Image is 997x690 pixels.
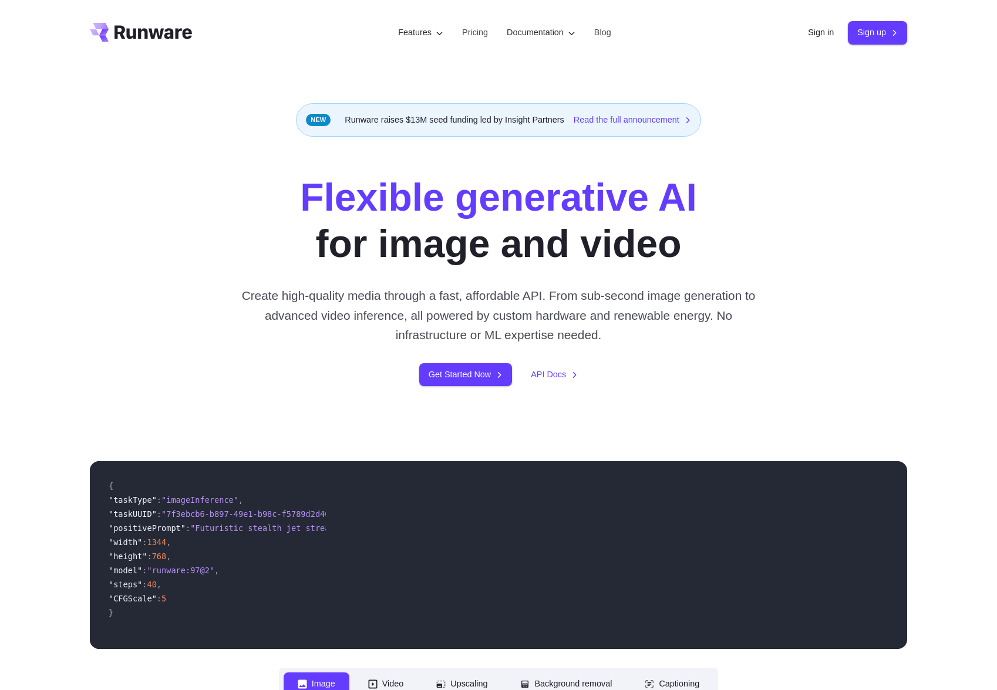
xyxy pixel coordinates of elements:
span: "positivePrompt" [109,523,186,533]
span: , [214,566,219,575]
span: : [157,509,161,519]
span: "height" [109,552,147,561]
span: { [109,481,113,491]
span: : [157,594,161,603]
span: "taskType" [109,495,157,505]
span: , [166,537,171,547]
span: : [142,537,147,547]
span: } [109,608,113,617]
a: Read the full announcement [574,113,691,127]
span: : [186,523,190,533]
span: "runware:97@2" [147,566,214,575]
span: 768 [152,552,167,561]
span: "CFGScale" [109,594,157,603]
span: 5 [161,594,166,603]
a: Blog [594,26,611,39]
a: Get Started Now [419,363,512,386]
span: "steps" [109,580,142,589]
a: Sign up [848,21,907,44]
span: 1344 [147,537,166,547]
span: : [142,580,147,589]
strong: Flexible generative AI [300,175,697,219]
span: , [238,495,243,505]
label: Features [398,26,443,39]
span: "model" [109,566,142,575]
div: Runware raises $13M seed funding led by Insight Partners [296,103,701,137]
p: Create high-quality media through a fast, affordable API. From sub-second image generation to adv... [237,286,760,344]
span: "taskUUID" [109,509,157,519]
span: "width" [109,537,142,547]
a: Pricing [462,26,488,39]
label: Documentation [507,26,575,39]
span: : [142,566,147,575]
span: "Futuristic stealth jet streaking through a neon-lit cityscape with glowing purple exhaust" [190,523,628,533]
a: Sign in [808,26,834,39]
span: "7f3ebcb6-b897-49e1-b98c-f5789d2d40d7" [161,509,344,519]
span: , [166,552,171,561]
span: 40 [147,580,156,589]
span: : [147,552,151,561]
a: API Docs [531,368,578,381]
span: , [157,580,161,589]
a: Go to / [90,23,192,42]
span: "imageInference" [161,495,238,505]
h1: for image and video [300,174,697,267]
span: : [157,495,161,505]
